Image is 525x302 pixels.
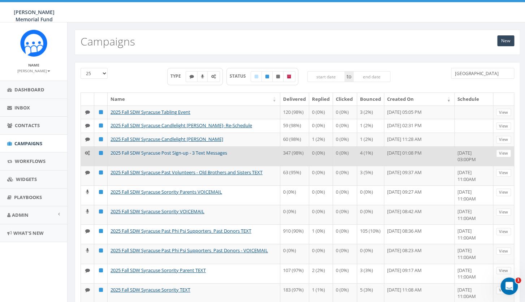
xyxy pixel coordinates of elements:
a: 2025 Fall SDW Syracuse Sorority Parent TEXT [110,267,206,273]
i: Text SMS [85,170,90,175]
td: [DATE] 11:28 AM [384,133,455,146]
i: Published [99,151,103,155]
td: 347 (98%) [280,146,309,166]
td: 1 (2%) [309,133,333,146]
a: View [496,247,511,255]
td: 1 (2%) [357,133,384,146]
a: View [496,169,511,177]
a: View [496,109,511,116]
a: 2025 Fall SDW Syracuse Sorority VOICEMAIL [110,208,204,215]
span: 1 [515,277,521,283]
input: Type to search [451,68,514,79]
a: View [496,150,511,157]
span: STATUS [230,73,251,79]
i: Ringless Voice Mail [86,248,89,253]
i: Unpublished [276,74,280,79]
td: 0 (0%) [333,185,357,205]
span: What's New [13,230,44,236]
label: Draft [251,71,262,82]
td: 0 (0%) [333,146,357,166]
td: 0 (0%) [309,119,333,133]
td: [DATE] 01:08 PM [384,146,455,166]
img: Rally_Corp_Icon.png [20,30,47,57]
i: Published [99,229,103,233]
a: 2025 Fall SDW Syracuse Post Sign-up - 3 Text Messages [110,150,227,156]
a: View [496,228,511,236]
span: Admin [12,212,29,218]
th: Name: activate to sort column ascending [108,93,280,105]
td: 0 (0%) [333,205,357,224]
td: 59 (98%) [280,119,309,133]
td: 0 (0%) [309,146,333,166]
span: [PERSON_NAME] Memorial Fund [14,9,55,23]
td: 0 (0%) [309,185,333,205]
label: Ringless Voice Mail [197,71,208,82]
td: 0 (0%) [280,185,309,205]
span: Workflows [15,158,45,164]
td: 105 (10%) [357,224,384,244]
td: [DATE] 11:00AM [455,264,493,283]
td: [DATE] 09:17 AM [384,264,455,283]
span: Playbooks [14,194,42,200]
td: 2 (2%) [309,264,333,283]
th: Bounced [357,93,384,105]
td: 107 (97%) [280,264,309,283]
td: 0 (0%) [333,166,357,185]
label: Published [261,71,273,82]
th: Delivered [280,93,309,105]
i: Published [99,123,103,128]
small: Name [28,62,39,68]
th: Created On: activate to sort column ascending [384,93,455,105]
i: Published [265,74,269,79]
td: 1 (0%) [309,224,333,244]
td: 0 (0%) [280,244,309,263]
td: 0 (0%) [333,133,357,146]
td: [DATE] 11:00AM [455,224,493,244]
td: 0 (0%) [309,244,333,263]
th: Clicked [333,93,357,105]
td: [DATE] 11:00AM [455,185,493,205]
i: Published [99,190,103,194]
small: [PERSON_NAME] [17,68,50,73]
i: Published [99,170,103,175]
input: end date [353,71,391,82]
a: 2025 Fall SDW Syracuse Sorority Parents VOICEMAIL [110,189,222,195]
a: 2025 Fall SDW Syracuse Tabling Event [110,109,190,115]
i: Automated Message [85,151,90,155]
a: View [496,189,511,196]
td: 0 (0%) [309,205,333,224]
a: 2025 Fall SDW Syracuse Past Phi Psi Supporters_Past Donors TEXT [110,228,251,234]
i: Text SMS [85,268,90,273]
i: Published [99,110,103,115]
i: Published [99,209,103,214]
td: 63 (95%) [280,166,309,185]
td: [DATE] 11:00AM [455,244,493,263]
span: Inbox [14,104,30,111]
i: Text SMS [190,74,194,79]
i: Published [99,268,103,273]
i: Published [99,288,103,292]
td: 1 (2%) [357,119,384,133]
span: Widgets [16,176,37,182]
label: Text SMS [186,71,198,82]
td: [DATE] 08:23 AM [384,244,455,263]
label: Unpublished [272,71,284,82]
td: 0 (0%) [309,166,333,185]
td: [DATE] 05:05 PM [384,105,455,119]
td: 0 (0%) [357,205,384,224]
td: 60 (98%) [280,133,309,146]
td: 0 (0%) [357,244,384,263]
h2: Campaigns [81,35,135,47]
i: Draft [255,74,258,79]
i: Ringless Voice Mail [201,74,204,79]
td: [DATE] 11:00AM [455,205,493,224]
span: Dashboard [14,86,44,93]
iframe: Intercom live chat [500,277,518,295]
a: View [496,136,511,143]
th: Replied [309,93,333,105]
td: 0 (0%) [309,105,333,119]
td: [DATE] 09:27 AM [384,185,455,205]
a: 2025 Fall SDW Syracuse Past Volunteers - Old Brothers and Sisters TEXT [110,169,262,176]
td: 910 (90%) [280,224,309,244]
td: 0 (0%) [333,244,357,263]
